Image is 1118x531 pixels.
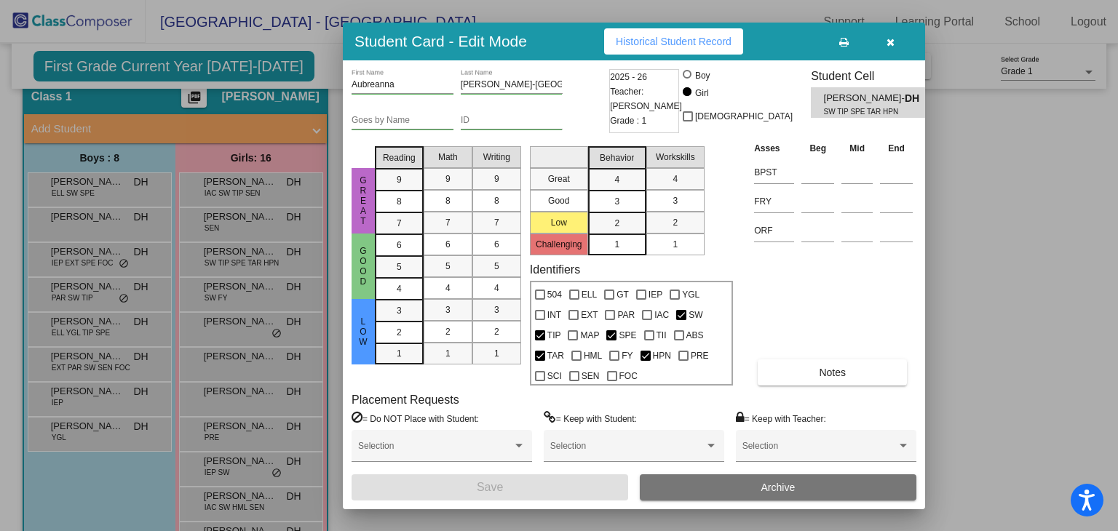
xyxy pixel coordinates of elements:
[582,367,600,385] span: SEN
[547,327,561,344] span: TIP
[445,325,451,338] span: 2
[494,347,499,360] span: 1
[397,260,402,274] span: 5
[397,239,402,252] span: 6
[445,216,451,229] span: 7
[686,327,704,344] span: ABS
[695,108,793,125] span: [DEMOGRAPHIC_DATA]
[397,304,402,317] span: 3
[357,316,370,347] span: Low
[619,367,638,385] span: FOC
[673,238,678,251] span: 1
[397,173,402,186] span: 9
[494,172,499,185] span: 9
[445,260,451,273] span: 5
[654,306,669,324] span: IAC
[673,194,678,207] span: 3
[547,367,562,385] span: SCI
[682,286,699,303] span: YGL
[619,327,636,344] span: SPE
[617,306,635,324] span: PAR
[838,140,876,156] th: Mid
[494,216,499,229] span: 7
[352,116,453,126] input: goes by name
[494,303,499,316] span: 3
[610,113,646,128] span: Grade : 1
[754,220,794,241] input: assessment
[824,106,895,117] span: SW TIP SPE TAR HPN
[477,481,503,493] span: Save
[445,238,451,251] span: 6
[352,474,628,500] button: Save
[754,191,794,212] input: assessment
[544,411,637,426] label: = Keep with Student:
[614,238,619,251] span: 1
[750,140,798,156] th: Asses
[581,306,598,324] span: EXT
[494,194,499,207] span: 8
[736,411,826,426] label: = Keep with Teacher:
[438,151,458,164] span: Math
[584,347,602,364] span: HML
[397,282,402,295] span: 4
[483,151,510,164] span: Writing
[653,347,671,364] span: HPN
[445,194,451,207] span: 8
[617,286,629,303] span: GT
[905,91,925,106] span: DH
[649,286,662,303] span: IEP
[754,161,794,183] input: assessment
[758,359,907,386] button: Notes
[824,91,905,106] span: [PERSON_NAME]-[GEOGRAPHIC_DATA]
[397,195,402,208] span: 8
[494,282,499,295] span: 4
[494,325,499,338] span: 2
[494,238,499,251] span: 6
[547,286,562,303] span: 504
[445,303,451,316] span: 3
[530,263,580,276] label: Identifiers
[582,286,597,303] span: ELL
[819,367,846,378] span: Notes
[616,36,732,47] span: Historical Student Record
[811,69,937,83] h3: Student Cell
[354,32,527,50] h3: Student Card - Edit Mode
[798,140,838,156] th: Beg
[357,175,370,226] span: Great
[694,87,709,100] div: Girl
[640,474,916,500] button: Archive
[673,216,678,229] span: 2
[656,151,695,164] span: Workskills
[357,246,370,287] span: Good
[397,326,402,339] span: 2
[547,347,564,364] span: TAR
[547,306,561,324] span: INT
[604,28,743,55] button: Historical Student Record
[622,347,633,364] span: FY
[691,347,709,364] span: PRE
[689,306,702,324] span: SW
[397,347,402,360] span: 1
[600,151,634,164] span: Behavior
[673,172,678,185] span: 4
[352,393,459,407] label: Placement Requests
[657,327,667,344] span: TII
[445,282,451,295] span: 4
[694,69,710,82] div: Boy
[610,84,682,113] span: Teacher: [PERSON_NAME]
[761,482,796,493] span: Archive
[445,172,451,185] span: 9
[352,411,479,426] label: = Do NOT Place with Student:
[614,195,619,208] span: 3
[383,151,416,164] span: Reading
[494,260,499,273] span: 5
[397,217,402,230] span: 7
[610,70,647,84] span: 2025 - 26
[614,217,619,230] span: 2
[876,140,916,156] th: End
[445,347,451,360] span: 1
[614,173,619,186] span: 4
[580,327,599,344] span: MAP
